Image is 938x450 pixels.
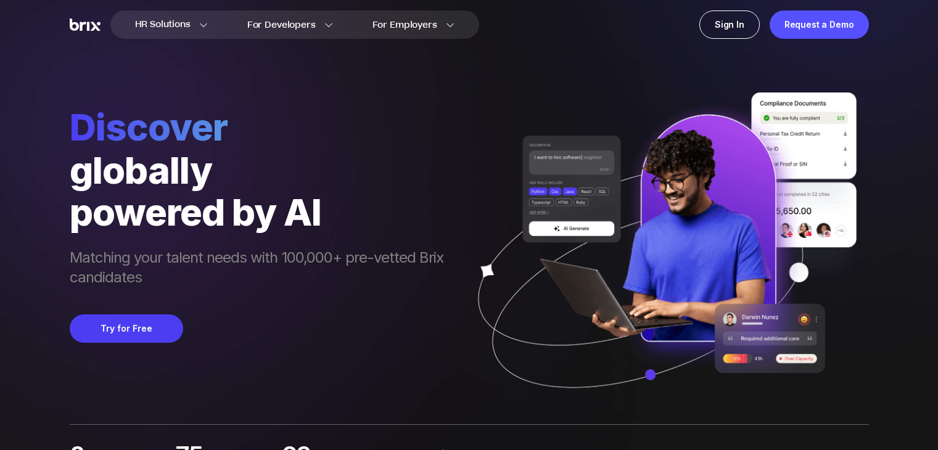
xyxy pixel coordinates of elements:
span: For Developers [247,18,316,31]
img: Brix Logo [70,18,101,31]
a: Sign In [699,10,760,39]
button: Try for Free [70,314,183,343]
span: For Employers [372,18,437,31]
span: Matching your talent needs with 100,000+ pre-vetted Brix candidates [70,248,456,290]
div: powered by AI [70,191,456,233]
span: HR Solutions [135,15,191,35]
img: ai generate [456,92,869,424]
div: globally [70,149,456,191]
span: Discover [70,105,456,149]
a: Request a Demo [770,10,869,39]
